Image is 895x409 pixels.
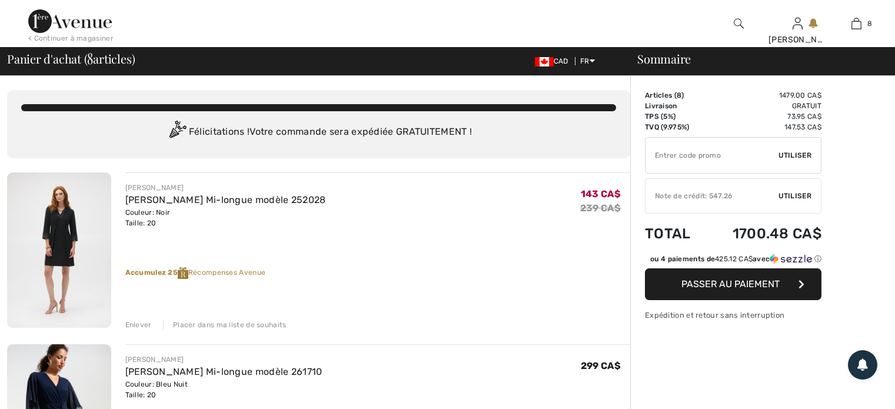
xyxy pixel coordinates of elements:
div: < Continuer à magasiner [28,33,114,44]
td: 73.95 CA$ [705,111,821,122]
span: Panier d'achat ( articles) [7,53,135,65]
img: recherche [734,16,744,31]
div: ou 4 paiements de425.12 CA$avecSezzle Cliquez pour en savoir plus sur Sezzle [645,254,821,268]
div: Félicitations ! Votre commande sera expédiée GRATUITEMENT ! [21,121,616,144]
div: [PERSON_NAME] [768,34,826,46]
strong: Accumulez 25 [125,268,188,277]
button: Passer au paiement [645,268,821,300]
span: Utiliser [778,150,811,161]
img: 1ère Avenue [28,9,112,33]
span: 8 [87,50,93,65]
div: ou 4 paiements de avec [650,254,821,264]
a: [PERSON_NAME] Mi-longue modèle 252028 [125,194,326,205]
div: Récompenses Avenue [125,267,631,279]
span: 8 [867,18,872,29]
img: Mon panier [851,16,861,31]
a: [PERSON_NAME] Mi-longue modèle 261710 [125,366,322,377]
td: Articles ( ) [645,90,705,101]
img: Mes infos [793,16,803,31]
span: 143 CA$ [581,188,621,199]
input: Code promo [646,138,778,173]
span: CAD [535,57,573,65]
td: Livraison [645,101,705,111]
span: 299 CA$ [581,360,621,371]
span: 425.12 CA$ [715,255,753,263]
td: Gratuit [705,101,821,111]
div: Sommaire [623,53,888,65]
div: [PERSON_NAME] [125,182,326,193]
img: Reward-Logo.svg [178,267,188,279]
img: Sezzle [770,254,812,264]
img: Canadian Dollar [535,57,554,66]
div: Couleur: Noir Taille: 20 [125,207,326,228]
a: Se connecter [793,18,803,29]
div: Placer dans ma liste de souhaits [163,320,287,330]
s: 239 CA$ [580,202,621,214]
td: TPS (5%) [645,111,705,122]
td: 1479.00 CA$ [705,90,821,101]
td: 147.53 CA$ [705,122,821,132]
span: Passer au paiement [681,278,780,290]
span: 8 [677,91,681,99]
div: Note de crédit: 547.26 [646,191,778,201]
a: 8 [827,16,885,31]
td: TVQ (9.975%) [645,122,705,132]
span: Utiliser [778,191,811,201]
td: Total [645,214,705,254]
div: Expédition et retour sans interruption [645,310,821,321]
span: FR [580,57,595,65]
div: Couleur: Bleu Nuit Taille: 20 [125,379,322,400]
img: Robe Droite Mi-longue modèle 252028 [7,172,111,328]
div: Enlever [125,320,152,330]
div: [PERSON_NAME] [125,354,322,365]
td: 1700.48 CA$ [705,214,821,254]
img: Congratulation2.svg [165,121,189,144]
